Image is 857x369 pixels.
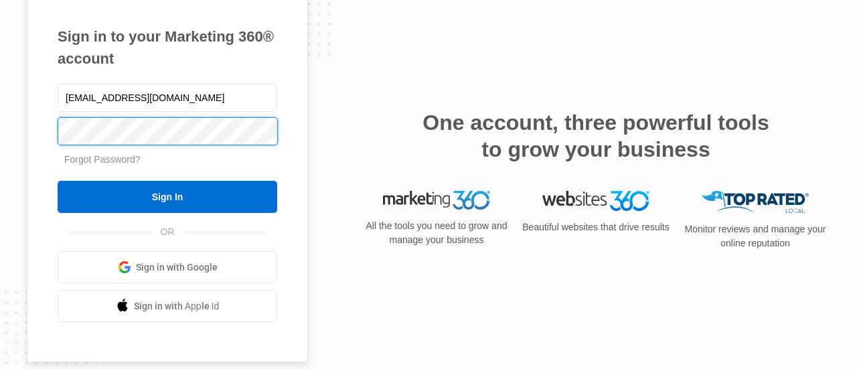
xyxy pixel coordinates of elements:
[383,191,490,210] img: Marketing 360
[542,191,649,210] img: Websites 360
[680,222,830,250] p: Monitor reviews and manage your online reputation
[362,219,512,247] p: All the tools you need to grow and manage your business
[151,225,184,239] span: OR
[58,181,277,213] input: Sign In
[58,290,277,322] a: Sign in with Apple Id
[64,154,141,165] a: Forgot Password?
[418,109,773,163] h2: One account, three powerful tools to grow your business
[58,84,277,112] input: Email
[521,220,671,234] p: Beautiful websites that drive results
[136,261,218,275] span: Sign in with Google
[134,299,220,313] span: Sign in with Apple Id
[702,191,809,213] img: Top Rated Local
[58,251,277,283] a: Sign in with Google
[58,25,277,70] h1: Sign in to your Marketing 360® account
